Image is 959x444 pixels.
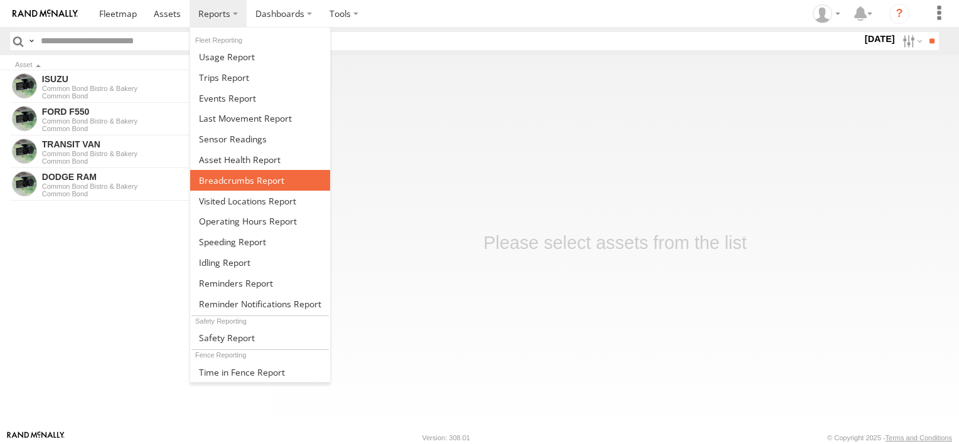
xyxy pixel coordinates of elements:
a: Idling Report [190,252,330,273]
label: Search Filter Options [897,32,924,50]
label: [DATE] [862,32,897,46]
div: Common Bond Bistro & Bakery [42,150,252,157]
a: Full Events Report [190,88,330,108]
div: Lupe Hernandez [808,4,845,23]
div: TRANSIT VAN - View Asset History [42,139,252,150]
a: Asset Health Report [190,149,330,170]
div: Common Bond Bistro & Bakery [42,117,252,125]
div: DODGE RAM - View Asset History [42,171,252,182]
a: Reminders Report [190,273,330,293]
a: Breadcrumbs Report [190,170,330,191]
a: Time in Fences Report [190,362,330,383]
a: Fleet Speed Report [190,231,330,252]
div: Common Bond [42,190,252,198]
div: Click to Sort [15,62,251,68]
a: Asset Operating Hours Report [190,211,330,231]
div: © Copyright 2025 - [827,434,952,441]
div: Version: 308.01 [422,434,470,441]
div: FORD F550 - View Asset History [42,106,252,117]
a: Visit our Website [7,431,65,444]
a: Trips Report [190,67,330,88]
div: Common Bond Bistro & Bakery [42,85,252,92]
i: ? [889,4,909,24]
div: Common Bond [42,157,252,165]
div: Common Bond [42,92,252,100]
a: Usage Report [190,46,330,67]
div: Common Bond Bistro & Bakery [42,182,252,190]
a: Service Reminder Notifications Report [190,293,330,314]
a: Sensor Readings [190,129,330,149]
label: Search Query [26,32,36,50]
a: Last Movement Report [190,108,330,129]
a: Safety Report [190,327,330,348]
img: rand-logo.svg [13,9,78,18]
a: Visited Locations Report [190,191,330,211]
a: Terms and Conditions [886,434,952,441]
div: ISUZU - View Asset History [42,73,252,85]
div: Common Bond [42,125,252,132]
